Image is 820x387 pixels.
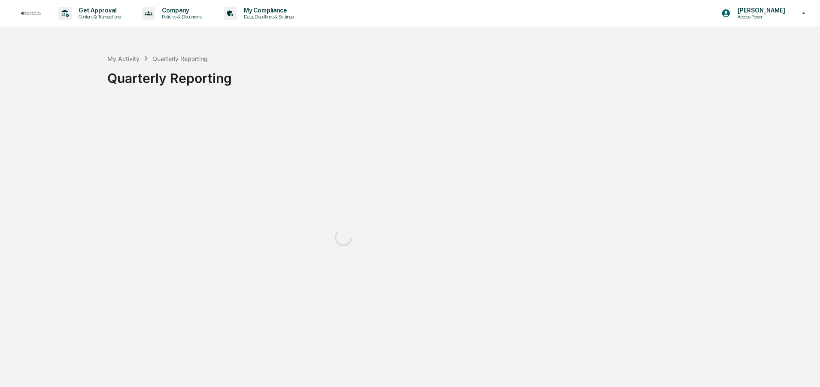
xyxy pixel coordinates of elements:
[731,14,790,20] p: Access Person
[731,7,790,14] p: [PERSON_NAME]
[155,7,207,14] p: Company
[72,7,125,14] p: Get Approval
[72,14,125,20] p: Content & Transactions
[107,64,816,86] div: Quarterly Reporting
[107,55,140,62] div: My Activity
[152,55,208,62] div: Quarterly Reporting
[237,14,298,20] p: Data, Deadlines & Settings
[155,14,207,20] p: Policies & Documents
[21,11,41,15] img: logo
[237,7,298,14] p: My Compliance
